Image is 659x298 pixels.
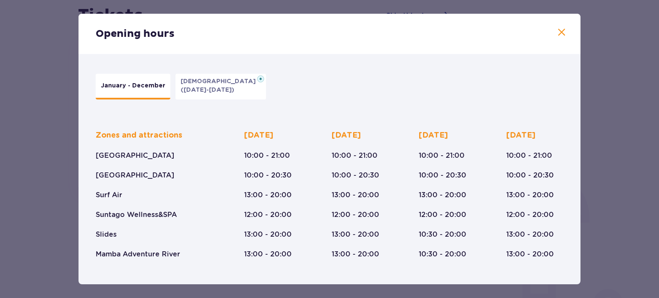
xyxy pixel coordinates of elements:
p: 10:00 - 21:00 [332,151,378,160]
p: [GEOGRAPHIC_DATA] [96,151,174,160]
button: [DEMOGRAPHIC_DATA]([DATE]-[DATE]) [175,74,266,99]
p: 10:00 - 20:30 [419,171,466,180]
p: 13:00 - 20:00 [506,190,554,200]
p: January - December [101,81,165,90]
p: 10:00 - 20:30 [332,171,379,180]
p: [DATE] [506,130,535,141]
p: Mamba Adventure River [96,250,180,259]
p: [GEOGRAPHIC_DATA] [96,171,174,180]
p: [DATE] [419,130,448,141]
p: Suntago Wellness&SPA [96,210,177,220]
p: 13:00 - 20:00 [244,250,292,259]
p: 13:00 - 20:00 [332,230,379,239]
p: ([DATE]-[DATE]) [181,86,234,94]
p: Surf Air [96,190,122,200]
p: 12:00 - 20:00 [244,210,292,220]
p: 13:00 - 20:00 [506,250,554,259]
p: [DEMOGRAPHIC_DATA] [181,77,261,86]
p: 13:00 - 20:00 [419,190,466,200]
p: [DATE] [244,130,273,141]
p: Opening hours [96,27,175,40]
p: 10:00 - 20:30 [244,171,292,180]
p: 13:00 - 20:00 [244,190,292,200]
p: 13:00 - 20:00 [244,230,292,239]
p: 10:00 - 21:00 [244,151,290,160]
p: 13:00 - 20:00 [332,250,379,259]
p: 13:00 - 20:00 [332,190,379,200]
p: [DATE] [332,130,361,141]
p: 13:00 - 20:00 [506,230,554,239]
p: Slides [96,230,117,239]
p: 10:00 - 20:30 [506,171,554,180]
button: January - December [96,74,170,99]
p: 12:00 - 20:00 [506,210,554,220]
p: 10:00 - 21:00 [506,151,552,160]
p: 12:00 - 20:00 [332,210,379,220]
p: Zones and attractions [96,130,182,141]
p: 10:30 - 20:00 [419,250,466,259]
p: 10:30 - 20:00 [419,230,466,239]
p: 10:00 - 21:00 [419,151,465,160]
p: 12:00 - 20:00 [419,210,466,220]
